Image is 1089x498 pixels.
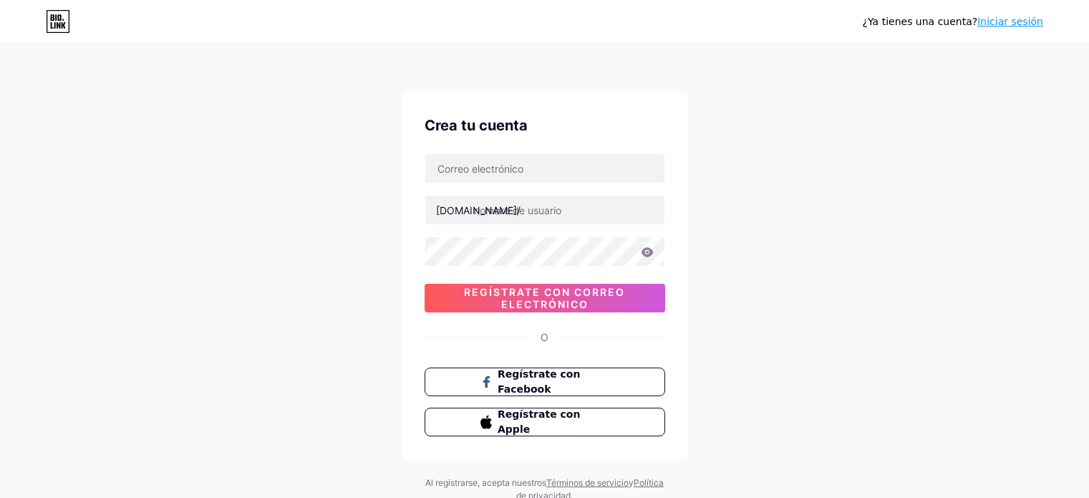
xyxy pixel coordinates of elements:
[977,16,1043,27] a: Iniciar sesión
[425,408,665,436] button: Regístrate con Apple
[425,154,664,183] input: Correo electrónico
[436,204,521,216] font: [DOMAIN_NAME]/
[425,196,664,224] input: nombre de usuario
[541,331,548,343] font: O
[546,477,629,488] a: Términos de servicio
[425,477,546,488] font: Al registrarse, acepta nuestros
[863,16,978,27] font: ¿Ya tienes una cuenta?
[425,117,528,134] font: Crea tu cuenta
[498,408,580,435] font: Regístrate con Apple
[498,368,580,395] font: Regístrate con Facebook
[425,368,665,396] button: Regístrate con Facebook
[629,477,634,488] font: y
[464,286,625,310] font: Regístrate con correo electrónico
[425,284,665,312] button: Regístrate con correo electrónico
